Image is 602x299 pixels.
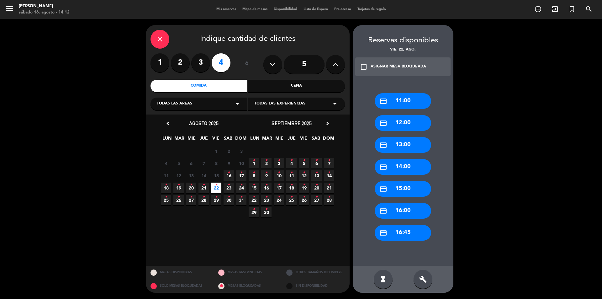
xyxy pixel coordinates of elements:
span: MAR [262,135,272,145]
i: • [228,192,230,202]
label: 1 [150,53,169,72]
span: 3 [236,146,246,156]
i: • [278,180,280,190]
span: 12 [299,170,309,181]
span: Mapa de mesas [239,8,271,11]
i: • [265,192,267,202]
span: LUN [250,135,260,145]
i: • [265,204,267,214]
i: • [190,180,192,190]
i: credit_card [379,185,387,193]
span: 23 [224,183,234,193]
i: • [215,180,217,190]
i: • [165,180,167,190]
span: 3 [274,158,284,168]
span: Disponibilidad [271,8,300,11]
div: OTROS TAMAÑOS DIPONIBLES [282,266,350,279]
span: Todas las experiencias [254,101,305,107]
span: 1 [249,158,259,168]
span: 26 [299,195,309,205]
span: 14 [324,170,334,181]
i: • [278,168,280,178]
i: • [240,168,242,178]
i: • [253,204,255,214]
i: credit_card [379,229,387,237]
span: 26 [173,195,184,205]
span: 17 [236,170,246,181]
span: 28 [324,195,334,205]
span: 30 [261,207,272,217]
i: • [328,168,330,178]
div: Indique cantidad de clientes [150,30,345,49]
i: credit_card [379,207,387,215]
span: 18 [161,183,171,193]
span: 1 [211,146,221,156]
i: • [190,192,192,202]
span: 2 [224,146,234,156]
span: 8 [249,170,259,181]
i: • [290,168,293,178]
span: 6 [311,158,322,168]
span: SAB [223,135,233,145]
i: credit_card [379,119,387,127]
span: 13 [186,170,196,181]
span: 20 [311,183,322,193]
span: 7 [324,158,334,168]
i: • [328,155,330,165]
i: • [253,192,255,202]
i: close [156,35,164,43]
div: MESAS DISPONIBLES [146,266,214,279]
i: • [303,192,305,202]
span: VIE [211,135,221,145]
i: arrow_drop_down [234,100,241,108]
span: 5 [299,158,309,168]
span: 25 [161,195,171,205]
span: 9 [261,170,272,181]
span: 12 [173,170,184,181]
span: 20 [186,183,196,193]
i: • [203,180,205,190]
span: 9 [224,158,234,168]
div: [PERSON_NAME] [19,3,70,9]
i: • [253,155,255,165]
i: add_circle_outline [534,5,542,13]
i: • [328,192,330,202]
span: 21 [198,183,209,193]
i: • [328,180,330,190]
i: build [419,275,427,283]
i: • [240,180,242,190]
span: Lista de Espera [300,8,331,11]
i: exit_to_app [551,5,559,13]
span: Todas las áreas [157,101,192,107]
span: 15 [249,183,259,193]
span: 29 [211,195,221,205]
i: • [265,168,267,178]
label: 2 [171,53,190,72]
i: • [253,180,255,190]
span: 7 [198,158,209,168]
span: 11 [286,170,297,181]
i: • [278,155,280,165]
span: 8 [211,158,221,168]
span: DOM [235,135,246,145]
span: MIE [186,135,197,145]
i: • [253,168,255,178]
div: 13:00 [375,137,431,153]
i: • [265,155,267,165]
span: Pre-acceso [331,8,354,11]
span: VIE [298,135,309,145]
div: 14:00 [375,159,431,175]
span: Tarjetas de regalo [354,8,389,11]
i: • [290,192,293,202]
i: • [228,168,230,178]
i: • [315,180,318,190]
i: • [228,180,230,190]
span: 4 [161,158,171,168]
span: 27 [311,195,322,205]
i: • [165,192,167,202]
i: • [290,180,293,190]
div: ó [237,53,257,75]
span: 11 [161,170,171,181]
i: chevron_right [324,120,331,127]
span: 18 [286,183,297,193]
